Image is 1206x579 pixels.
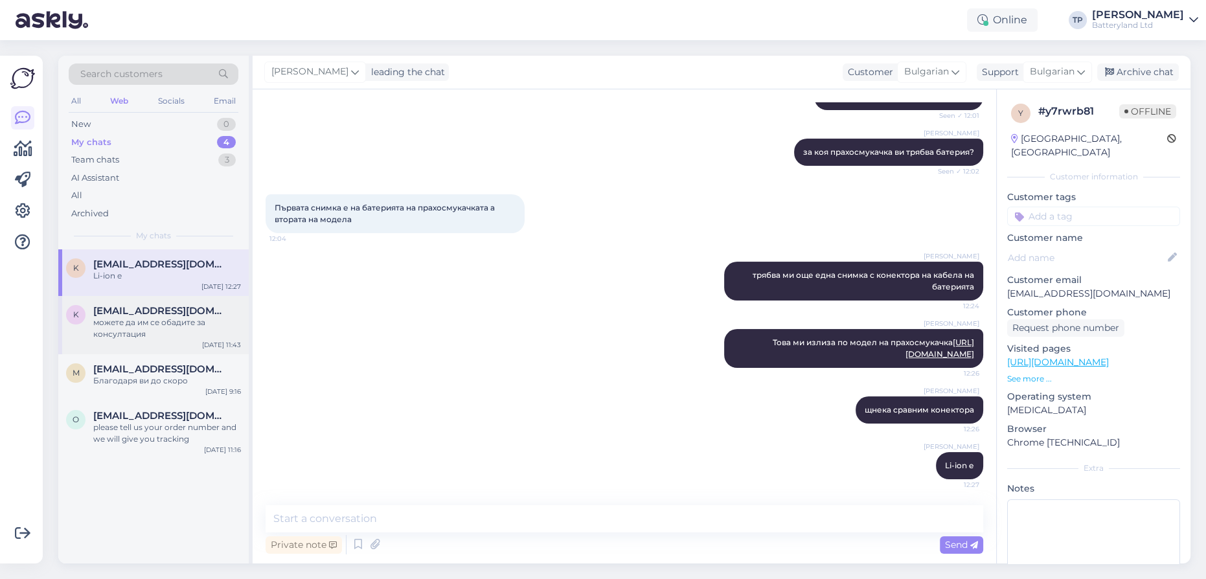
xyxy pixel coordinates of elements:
span: Seen ✓ 12:01 [931,111,979,120]
div: New [71,118,91,131]
span: Bulgarian [904,65,949,79]
span: 12:26 [931,369,979,378]
img: Askly Logo [10,66,35,91]
span: Това ми излиза по модел на прахосмукачка [773,337,974,359]
span: [PERSON_NAME] [924,442,979,451]
span: Offline [1119,104,1176,119]
div: Socials [155,93,187,109]
div: 0 [217,118,236,131]
div: Support [977,65,1019,79]
span: Bulgarian [1030,65,1075,79]
span: milenmeisipako@gmail.com [93,363,228,375]
div: Batteryland Ltd [1092,20,1184,30]
div: [DATE] 11:16 [204,445,241,455]
div: Extra [1007,462,1180,474]
span: [PERSON_NAME] [924,251,979,261]
span: Search customers [80,67,163,81]
span: Send [945,539,978,551]
a: [PERSON_NAME]Batteryland Ltd [1092,10,1198,30]
div: Customer [843,65,893,79]
span: My chats [136,230,171,242]
input: Add name [1008,251,1165,265]
div: Request phone number [1007,319,1124,337]
span: k [73,310,79,319]
span: Първата снимка е на батерията на прахосмукачката а втората на модела [275,203,497,224]
div: Team chats [71,153,119,166]
div: AI Assistant [71,172,119,185]
span: [PERSON_NAME] [924,319,979,328]
div: All [69,93,84,109]
a: [URL][DOMAIN_NAME] [1007,356,1109,368]
span: k [73,263,79,273]
span: y [1018,108,1023,118]
span: O [73,414,79,424]
p: Customer email [1007,273,1180,287]
p: [EMAIL_ADDRESS][DOMAIN_NAME] [1007,287,1180,301]
div: Email [211,93,238,109]
p: Visited pages [1007,342,1180,356]
input: Add a tag [1007,207,1180,226]
span: krakra1954@gmail.com [93,305,228,317]
div: Благодаря ви до скоро [93,375,241,387]
span: за коя прахосмукачка ви трябва батерия? [803,147,974,157]
span: 12:27 [931,480,979,490]
p: See more ... [1007,373,1180,385]
div: TP [1069,11,1087,29]
span: [PERSON_NAME] [271,65,348,79]
p: Chrome [TECHNICAL_ID] [1007,436,1180,449]
span: 12:26 [931,424,979,434]
p: [MEDICAL_DATA] [1007,403,1180,417]
p: Operating system [1007,390,1180,403]
span: 12:24 [931,301,979,311]
p: Notes [1007,482,1180,495]
div: [DATE] 12:27 [201,282,241,291]
div: Li-ion е [93,270,241,282]
span: 12:04 [269,234,318,244]
div: Archive chat [1097,63,1179,81]
div: My chats [71,136,111,149]
div: please tell us your order number and we will give you tracking [93,422,241,445]
span: [PERSON_NAME] [924,128,979,138]
div: [DATE] 11:43 [202,340,241,350]
span: Oumou50@hotmail.com [93,410,228,422]
span: щнека сравним конектора [865,405,974,414]
span: m [73,368,80,378]
div: 3 [218,153,236,166]
span: kati1509@abv.bg [93,258,228,270]
p: Customer phone [1007,306,1180,319]
p: Browser [1007,422,1180,436]
p: Customer name [1007,231,1180,245]
div: Archived [71,207,109,220]
div: # y7rwrb81 [1038,104,1119,119]
div: Online [967,8,1038,32]
div: [DATE] 9:16 [205,387,241,396]
div: можете да им се обадите за консултация [93,317,241,340]
div: [PERSON_NAME] [1092,10,1184,20]
div: Private note [266,536,342,554]
span: [PERSON_NAME] [924,386,979,396]
p: Customer tags [1007,190,1180,204]
span: трябва ми още една снимка с конектора на кабела на батерията [753,270,976,291]
div: Customer information [1007,171,1180,183]
div: All [71,189,82,202]
div: leading the chat [366,65,445,79]
span: Seen ✓ 12:02 [931,166,979,176]
div: Web [108,93,131,109]
div: [GEOGRAPHIC_DATA], [GEOGRAPHIC_DATA] [1011,132,1167,159]
div: 4 [217,136,236,149]
span: Li-ion е [945,460,974,470]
